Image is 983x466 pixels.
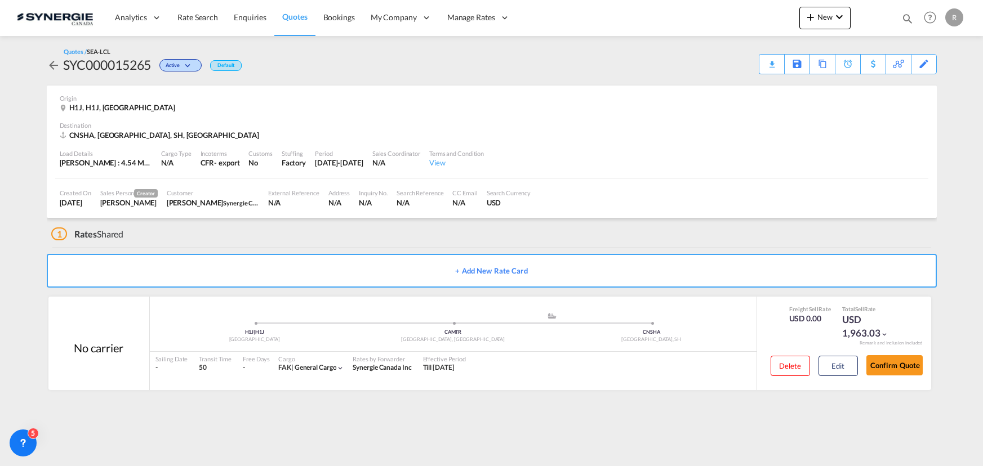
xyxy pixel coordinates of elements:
div: Total Rate [842,305,899,313]
div: icon-magnify [901,12,914,29]
div: Cargo [278,355,344,363]
button: Delete [771,356,810,376]
div: CNSHA, Shanghai, SH, Americas [60,130,262,140]
md-icon: icon-chevron-down [880,330,888,338]
md-icon: icon-chevron-down [336,364,344,372]
div: 50 [199,363,232,373]
div: Help [920,8,945,28]
div: Rosa Ho [100,198,158,208]
div: Sailing Date [155,355,188,363]
span: My Company [371,12,417,23]
md-icon: icon-arrow-left [47,59,60,72]
div: - export [214,158,239,168]
div: [GEOGRAPHIC_DATA], SH [552,336,750,343]
span: Synergie Canada Inc [353,363,411,371]
div: External Reference [268,189,319,197]
div: [GEOGRAPHIC_DATA], [GEOGRAPHIC_DATA] [354,336,552,343]
div: icon-arrow-left [47,56,63,74]
span: | [291,363,293,371]
span: Help [920,8,940,27]
div: Origin [60,94,924,102]
div: CAMTR [354,329,552,336]
span: Analytics [115,12,147,23]
div: CFR [201,158,215,168]
img: 1f56c880d42311ef80fc7dca854c8e59.png [17,5,93,30]
span: Sell [855,306,864,312]
div: R [945,8,963,26]
div: Destination [60,121,924,129]
md-icon: icon-download [765,56,779,65]
div: USD [487,198,531,208]
button: icon-plus 400-fgNewicon-chevron-down [799,7,851,29]
div: Address [328,189,350,197]
div: Till 30 Oct 2025 [423,363,455,373]
div: Created On [60,189,91,197]
div: View [429,158,484,168]
iframe: Chat [8,407,48,449]
div: Quote PDF is not available at this time [765,55,779,65]
md-icon: icon-plus 400-fg [804,10,817,24]
div: USD 1,963.03 [842,313,899,340]
div: Customer [167,189,259,197]
button: Edit [819,356,858,376]
div: Period [315,149,363,158]
div: 6 Oct 2025 [60,198,91,208]
div: N/A [161,158,192,168]
span: Creator [134,189,157,198]
div: Effective Period [423,355,466,363]
div: N/A [268,198,319,208]
div: - [243,363,245,373]
div: Rates by Forwarder [353,355,411,363]
div: Incoterms [201,149,240,158]
div: CNSHA [552,329,750,336]
span: Enquiries [234,12,266,22]
div: N/A [452,198,477,208]
div: Transit Time [199,355,232,363]
div: Stuffing [282,149,306,158]
div: Terms and Condition [429,149,484,158]
div: N/A [359,198,388,208]
div: USD 0.00 [789,313,831,324]
div: Cargo Type [161,149,192,158]
div: Customs [248,149,272,158]
div: Change Status Here [151,56,204,74]
div: Search Currency [487,189,531,197]
md-icon: icon-chevron-down [833,10,846,24]
div: Marie Anick Fortin [167,198,259,208]
span: H1J, H1J, [GEOGRAPHIC_DATA] [69,103,175,112]
span: Sell [809,306,819,312]
button: Confirm Quote [866,355,923,375]
span: Synergie Canada [223,198,269,207]
span: New [804,12,846,21]
div: 31 Oct 2025 [315,158,363,168]
div: [PERSON_NAME] : 4.54 MT | Volumetric Wt : 22.05 CBM | Chargeable Wt : 22.05 W/M [60,158,152,168]
span: Rates [74,228,97,239]
div: general cargo [278,363,336,373]
div: Shared [51,228,124,240]
div: Free Days [243,355,270,363]
span: SEA-LCL [87,48,110,55]
span: Quotes [282,12,307,21]
div: H1J, H1J, Canada [60,102,178,113]
div: Quotes /SEA-LCL [64,47,111,56]
div: Inquiry No. [359,189,388,197]
div: Freight Rate [789,305,831,313]
span: Rate Search [177,12,218,22]
div: Sales Person [100,189,158,198]
span: FAK [278,363,295,371]
div: Load Details [60,149,152,158]
span: Active [166,62,182,73]
div: Synergie Canada Inc [353,363,411,373]
div: Search Reference [397,189,443,197]
span: H1J [255,329,264,335]
span: | [253,329,255,335]
div: No [248,158,272,168]
div: Default [210,60,241,71]
div: [GEOGRAPHIC_DATA] [155,336,354,343]
div: CC Email [452,189,477,197]
md-icon: icon-chevron-down [183,63,196,69]
button: + Add New Rate Card [47,254,937,288]
div: Factory Stuffing [282,158,306,168]
div: N/A [328,198,350,208]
